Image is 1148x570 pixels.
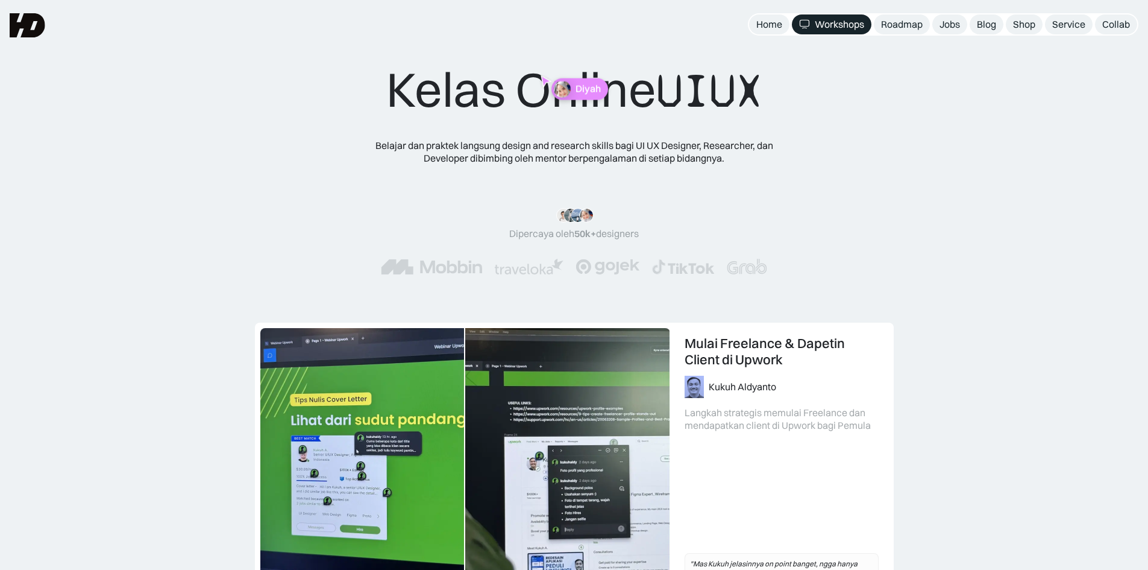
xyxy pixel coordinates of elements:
[792,14,871,34] a: Workshops
[509,227,639,240] div: Dipercaya oleh designers
[874,14,930,34] a: Roadmap
[749,14,789,34] a: Home
[1095,14,1137,34] a: Collab
[970,14,1003,34] a: Blog
[1013,18,1035,31] div: Shop
[1052,18,1085,31] div: Service
[386,60,762,120] div: Kelas Online
[932,14,967,34] a: Jobs
[574,227,596,239] span: 50k+
[1006,14,1043,34] a: Shop
[815,18,864,31] div: Workshops
[576,83,601,95] p: Diyah
[977,18,996,31] div: Blog
[357,139,791,165] div: Belajar dan praktek langsung design and research skills bagi UI UX Designer, Researcher, dan Deve...
[939,18,960,31] div: Jobs
[756,18,782,31] div: Home
[1045,14,1093,34] a: Service
[881,18,923,31] div: Roadmap
[656,62,762,120] span: UIUX
[1102,18,1130,31] div: Collab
